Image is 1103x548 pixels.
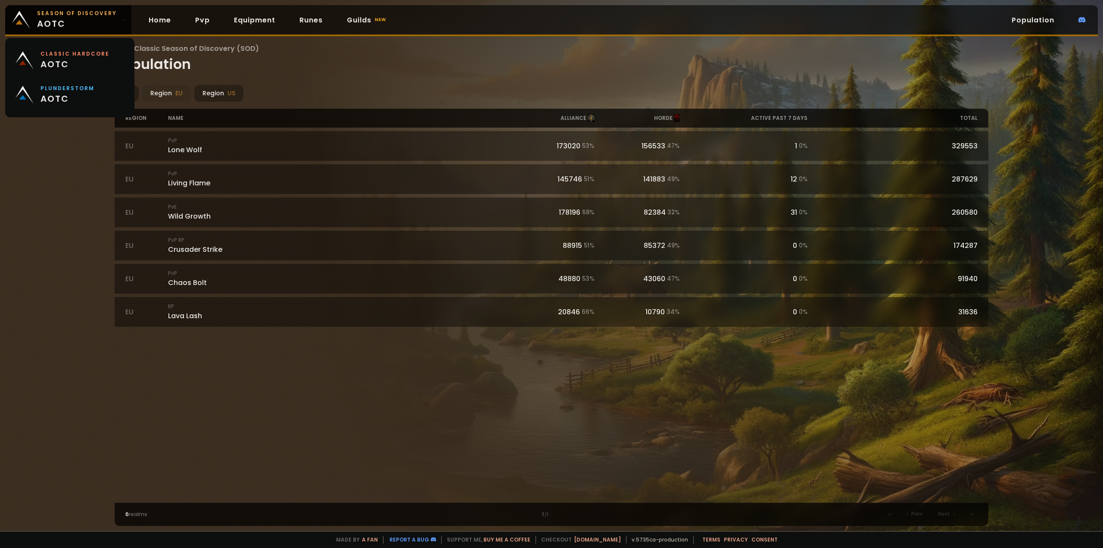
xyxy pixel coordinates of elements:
a: Report a bug [389,536,429,543]
div: total [807,109,978,127]
span: EU [175,89,183,98]
a: Equipment [227,11,282,29]
div: alliance [509,109,594,127]
span: aotc [37,9,117,30]
div: Living Flame [168,170,509,188]
span: Support me, [441,536,530,544]
a: Guildsnew [340,11,395,29]
span: Next [938,510,950,518]
a: Runes [293,11,330,29]
div: Lone Wolf [168,137,509,155]
small: new [373,15,388,25]
span: aotc [41,58,109,71]
a: Classic Hardcoreaotc [10,43,129,78]
div: Chaos Bolt [168,269,509,288]
a: [DOMAIN_NAME] [574,536,621,543]
a: Privacy [724,536,748,543]
span: Checkout [536,536,621,544]
small: Classic Hardcore [41,50,109,58]
img: horde [674,114,679,122]
a: Season of Discoveryaotc [5,5,131,34]
small: / 1 [545,511,548,518]
img: alliance [588,114,594,122]
span: Wow Classic Season of Discovery (SOD) [115,43,989,54]
a: Terms [702,536,720,543]
div: Lava Lash [168,303,509,321]
small: PvP [168,269,509,277]
span: Made by [331,536,378,544]
small: RP [168,303,509,310]
div: name [168,109,509,127]
div: Crusader Strike [168,236,509,255]
small: PvP [168,137,509,144]
div: Wild Growth [168,203,509,222]
a: Pvp [188,11,217,29]
a: Home [142,11,178,29]
a: Consent [751,536,778,543]
span: v. 5735ca - production [626,536,688,544]
a: Population [1005,11,1061,29]
a: Buy me a coffee [483,536,530,543]
span: Prev [911,510,922,518]
small: PvP RP [168,236,509,244]
div: active past 7 days [679,109,807,127]
span: aotc [41,92,94,105]
div: Region [142,85,191,102]
h1: Population [115,43,989,75]
div: realms [125,510,339,518]
div: horde [594,109,679,127]
a: Plunderstormaotc [10,78,129,112]
small: Plunderstorm [41,85,94,92]
div: region [125,109,168,127]
span: US [227,89,235,98]
small: Season of Discovery [37,9,117,17]
span: 6 [125,510,129,518]
div: Region [194,85,243,102]
a: a fan [362,536,378,543]
div: 1 [338,510,764,518]
small: PvP [168,170,509,178]
small: PvE [168,203,509,211]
